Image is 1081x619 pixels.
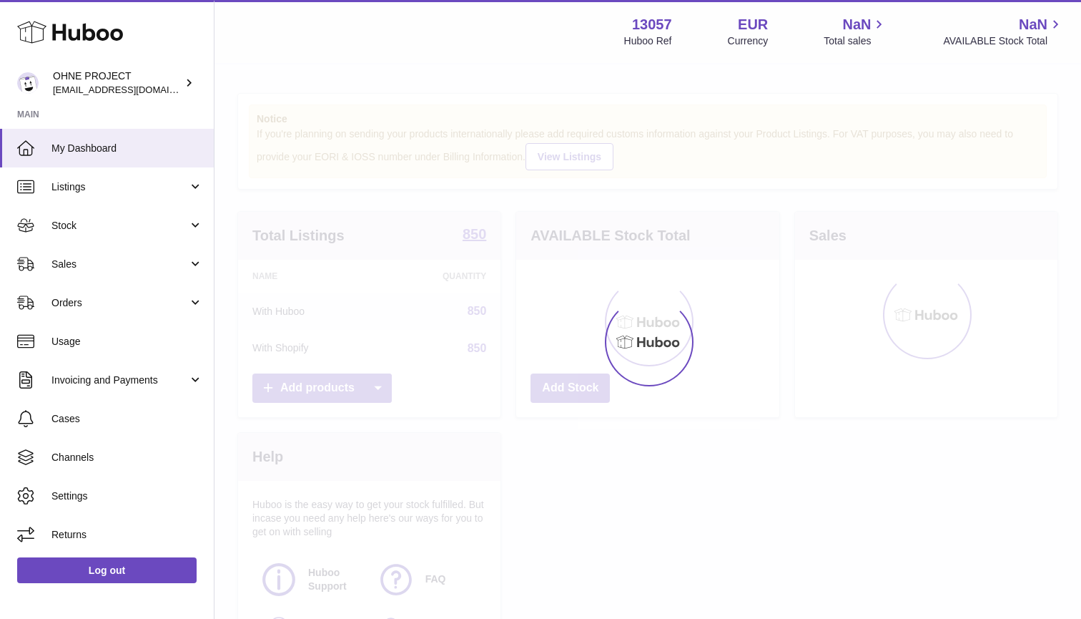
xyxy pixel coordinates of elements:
[1019,15,1047,34] span: NaN
[51,296,188,310] span: Orders
[17,72,39,94] img: support@ohneproject.com
[728,34,769,48] div: Currency
[943,15,1064,48] a: NaN AVAILABLE Stock Total
[824,34,887,48] span: Total sales
[51,528,203,542] span: Returns
[51,374,188,387] span: Invoicing and Payments
[51,412,203,426] span: Cases
[624,34,672,48] div: Huboo Ref
[632,15,672,34] strong: 13057
[51,142,203,155] span: My Dashboard
[824,15,887,48] a: NaN Total sales
[17,557,197,583] a: Log out
[943,34,1064,48] span: AVAILABLE Stock Total
[842,15,871,34] span: NaN
[738,15,768,34] strong: EUR
[53,84,210,95] span: [EMAIL_ADDRESS][DOMAIN_NAME]
[51,335,203,349] span: Usage
[51,219,188,233] span: Stock
[51,451,203,464] span: Channels
[51,489,203,503] span: Settings
[51,180,188,194] span: Listings
[51,258,188,271] span: Sales
[53,69,182,97] div: OHNE PROJECT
